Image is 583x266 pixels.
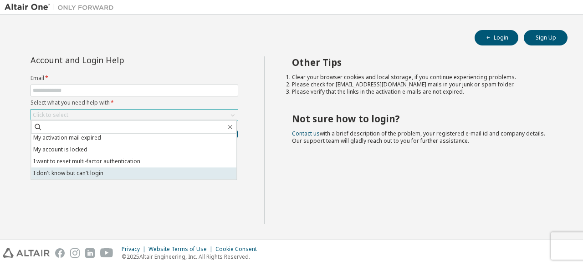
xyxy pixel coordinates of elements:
li: My activation mail expired [31,132,236,144]
button: Login [475,30,518,45]
button: Sign Up [524,30,568,45]
img: instagram.svg [70,248,80,258]
h2: Other Tips [292,56,552,68]
a: Contact us [292,130,320,137]
img: Altair One [5,3,118,12]
img: altair_logo.svg [3,248,50,258]
div: Privacy [122,246,148,253]
label: Select what you need help with [31,99,238,106]
div: Click to select [33,111,68,119]
li: Please verify that the links in the activation e-mails are not expired. [292,88,552,95]
img: linkedin.svg [85,248,95,258]
li: Please check for [EMAIL_ADDRESS][DOMAIN_NAME] mails in your junk or spam folder. [292,81,552,88]
img: facebook.svg [55,248,65,258]
p: © 2025 Altair Engineering, Inc. All Rights Reserved. [122,253,262,261]
li: Clear your browser cookies and local storage, if you continue experiencing problems. [292,74,552,81]
label: Email [31,75,238,82]
h2: Not sure how to login? [292,113,552,125]
span: with a brief description of the problem, your registered e-mail id and company details. Our suppo... [292,130,545,145]
div: Click to select [31,110,238,120]
img: youtube.svg [100,248,113,258]
div: Account and Login Help [31,56,197,64]
div: Cookie Consent [215,246,262,253]
div: Website Terms of Use [148,246,215,253]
